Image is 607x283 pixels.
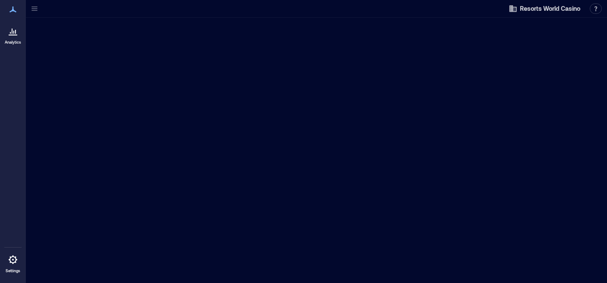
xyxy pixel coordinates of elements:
[506,2,583,16] button: Resorts World Casino
[3,249,23,276] a: Settings
[2,21,24,48] a: Analytics
[5,40,21,45] p: Analytics
[520,4,580,13] span: Resorts World Casino
[6,268,20,273] p: Settings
